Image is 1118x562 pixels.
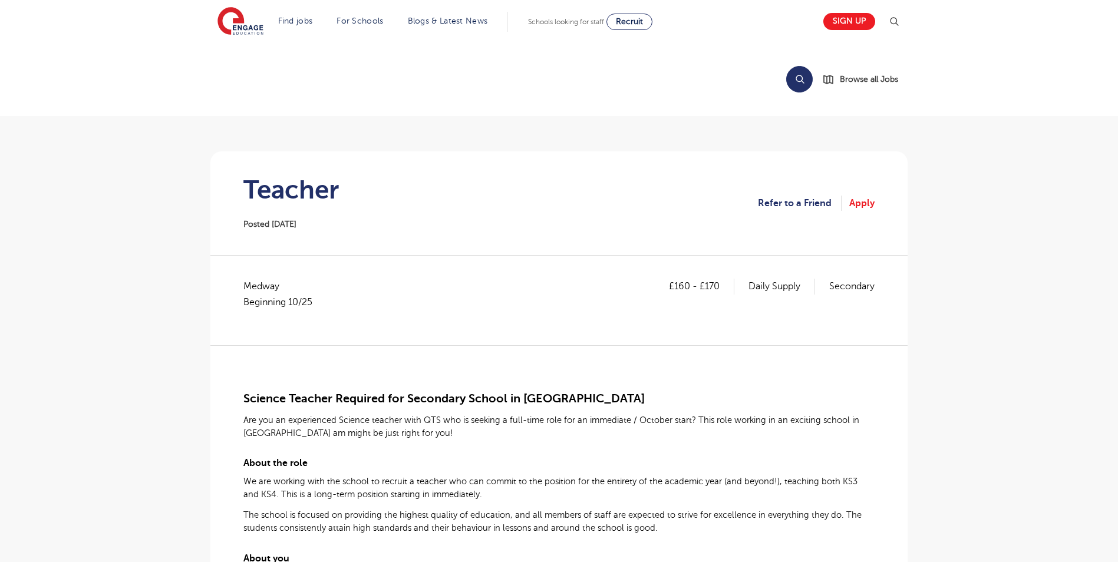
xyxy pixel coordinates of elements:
[849,196,875,211] a: Apply
[243,510,862,533] span: The school is focused on providing the highest quality of education, and all members of staff are...
[243,220,296,229] span: Posted [DATE]
[758,196,842,211] a: Refer to a Friend
[243,295,312,310] p: Beginning 10/25
[278,16,313,25] a: Find jobs
[840,72,898,86] span: Browse all Jobs
[786,66,813,92] button: Search
[243,458,308,468] span: About the role
[337,16,383,25] a: For Schools
[217,7,263,37] img: Engage Education
[606,14,652,30] a: Recruit
[616,17,643,26] span: Recruit
[823,13,875,30] a: Sign up
[748,279,815,294] p: Daily Supply
[408,16,488,25] a: Blogs & Latest News
[243,392,645,405] span: Science Teacher Required for Secondary School in [GEOGRAPHIC_DATA]
[243,175,339,204] h1: Teacher
[243,477,858,499] span: We are working with the school to recruit a teacher who can commit to the position for the entire...
[669,279,734,294] p: £160 - £170
[829,279,875,294] p: Secondary
[243,279,324,310] span: Medway
[822,72,908,86] a: Browse all Jobs
[528,18,604,26] span: Schools looking for staff
[243,415,859,438] span: Are you an experienced Science teacher with QTS who is seeking a full-time role for an immediate ...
